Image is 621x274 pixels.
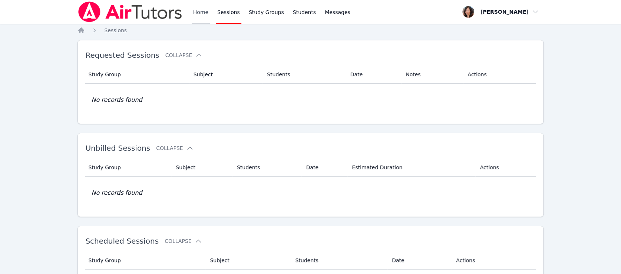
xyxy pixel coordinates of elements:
[85,84,535,116] td: No records found
[104,27,127,34] a: Sessions
[387,251,452,270] th: Date
[85,158,171,177] th: Study Group
[475,158,535,177] th: Actions
[85,177,535,209] td: No records found
[401,66,463,84] th: Notes
[291,251,387,270] th: Students
[262,66,346,84] th: Students
[77,1,182,22] img: Air Tutors
[232,158,301,177] th: Students
[171,158,232,177] th: Subject
[347,158,475,177] th: Estimated Duration
[463,66,535,84] th: Actions
[301,158,347,177] th: Date
[205,251,291,270] th: Subject
[85,51,159,60] span: Requested Sessions
[104,27,127,33] span: Sessions
[85,251,205,270] th: Study Group
[165,237,202,245] button: Collapse
[77,27,543,34] nav: Breadcrumb
[165,51,202,59] button: Collapse
[156,144,193,152] button: Collapse
[346,66,401,84] th: Date
[85,237,159,245] span: Scheduled Sessions
[325,9,350,16] span: Messages
[452,251,536,270] th: Actions
[85,66,189,84] th: Study Group
[85,144,150,153] span: Unbilled Sessions
[189,66,262,84] th: Subject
